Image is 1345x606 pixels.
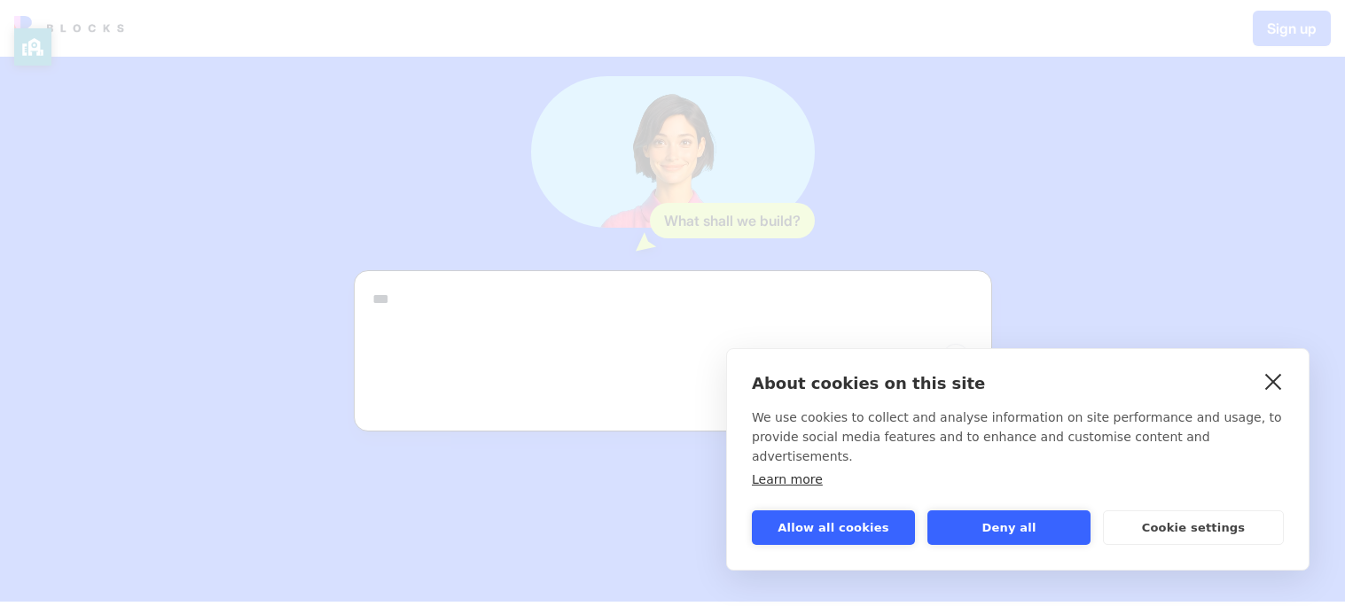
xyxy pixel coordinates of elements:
[927,510,1091,545] button: Deny all
[1260,367,1287,395] a: close
[752,510,915,545] button: Allow all cookies
[752,472,823,486] a: Learn more
[1103,510,1284,545] button: Cookie settings
[752,408,1284,466] p: We use cookies to collect and analyse information on site performance and usage, to provide socia...
[752,374,985,392] strong: About cookies on this site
